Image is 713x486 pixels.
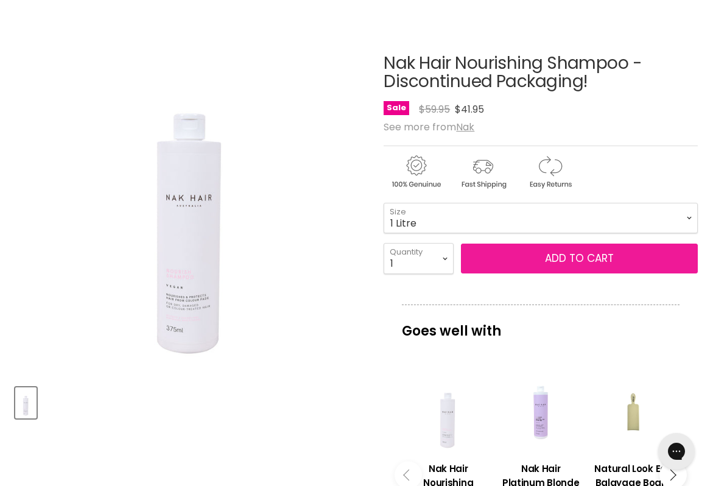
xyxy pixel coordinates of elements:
[419,102,450,116] span: $59.95
[13,384,368,418] div: Product thumbnails
[384,101,409,115] span: Sale
[545,251,614,266] span: Add to cart
[384,120,474,134] span: See more from
[456,120,474,134] a: Nak
[384,153,448,191] img: genuine.gif
[16,389,35,417] img: Nak Hair Nourishing Shampoo - Discontinued Packaging!
[384,243,454,273] select: Quantity
[518,153,582,191] img: returns.gif
[451,153,515,191] img: shipping.gif
[384,54,698,92] h1: Nak Hair Nourishing Shampoo - Discontinued Packaging!
[461,244,698,274] button: Add to cart
[15,387,37,418] button: Nak Hair Nourishing Shampoo - Discontinued Packaging!
[402,305,680,345] p: Goes well with
[652,429,701,474] iframe: Gorgias live chat messenger
[455,102,484,116] span: $41.95
[15,24,367,375] div: Nak Hair Nourishing Shampoo - Discontinued Packaging! image. Click or Scroll to Zoom.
